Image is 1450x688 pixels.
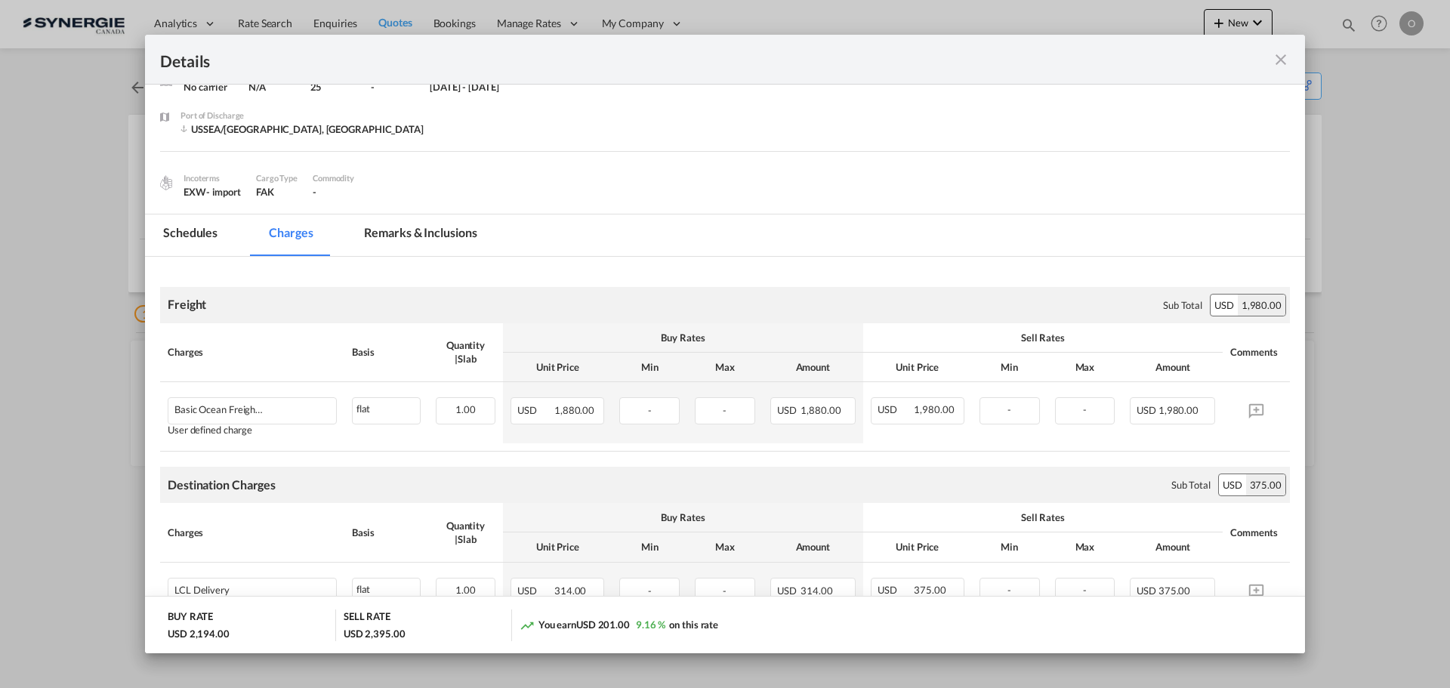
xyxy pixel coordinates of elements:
div: 375.00 [1246,474,1285,495]
span: USD [517,585,552,597]
div: Basis [352,526,421,539]
span: - [723,404,727,416]
div: Basis [352,345,421,359]
span: 1.00 [455,584,476,596]
th: Amount [1122,532,1223,562]
th: Min [972,532,1047,562]
div: Incoterms [184,171,241,185]
th: Amount [1122,353,1223,382]
div: USSEA/Seattle, WA [180,122,424,136]
div: Basic Ocean Freight + EXW + DTHC [174,404,265,415]
div: Commodity [313,171,354,185]
span: - [1083,584,1087,596]
span: 9.16 % [636,619,665,631]
div: Sell Rates [871,331,1215,344]
div: USD 2,194.00 [168,627,230,640]
md-icon: icon-trending-up [520,618,535,633]
span: - [1007,584,1011,596]
div: EXW [184,185,241,199]
span: - [723,585,727,597]
div: User defined charge [168,424,337,436]
th: Min [972,353,1047,382]
span: 375.00 [914,584,946,596]
div: Charges [168,526,337,539]
span: - [1007,403,1011,415]
md-dialog: Port of Loading ... [145,35,1305,654]
span: - [313,186,316,198]
span: N/A [248,81,266,93]
md-icon: icon-close fg-AAA8AD m-0 cursor [1272,51,1290,69]
span: USD [878,403,912,415]
span: 1,880.00 [554,404,594,416]
md-tab-item: Remarks & Inclusions [346,214,495,256]
span: 1,980.00 [1158,404,1199,416]
div: LCL Delivery [174,585,230,596]
th: Unit Price [863,532,972,562]
span: 314.00 [554,585,586,597]
div: flat [353,398,420,417]
div: No carrier [184,80,233,94]
span: 1,880.00 [801,404,841,416]
div: - import [206,185,241,199]
div: Cargo Type [256,171,298,185]
th: Unit Price [863,353,972,382]
th: Amount [763,353,863,382]
div: SELL RATE [344,609,390,627]
div: 11 Apr 2025 - 7 Aug 2025 [430,80,499,94]
div: Sub Total [1163,298,1202,312]
img: cargo.png [158,174,174,191]
md-tab-item: Charges [251,214,331,256]
span: 1,980.00 [914,403,954,415]
div: Sell Rates [871,511,1215,524]
div: You earn on this rate [520,618,718,634]
div: - [371,80,415,94]
span: - [648,585,652,597]
th: Amount [763,532,863,562]
th: Unit Price [503,532,612,562]
div: 1,980.00 [1238,295,1285,316]
span: - [648,404,652,416]
span: 1.00 [455,403,476,415]
span: USD [878,584,912,596]
th: Unit Price [503,353,612,382]
div: flat [353,578,420,597]
div: USD [1219,474,1246,495]
div: Freight [168,296,206,313]
div: Quantity | Slab [436,338,496,366]
span: 375.00 [1158,585,1190,597]
div: Charges [168,345,337,359]
th: Max [1047,532,1123,562]
div: Buy Rates [511,511,855,524]
md-tab-item: Schedules [145,214,236,256]
span: 314.00 [801,585,832,597]
th: Max [687,353,763,382]
div: Port of Discharge [180,109,424,122]
th: Comments [1223,503,1290,562]
span: USD [1137,585,1156,597]
div: FAK [256,185,298,199]
span: USD [517,404,552,416]
span: USD [777,585,799,597]
div: Details [160,50,1177,69]
span: USD [1137,404,1156,416]
div: USD 2,395.00 [344,627,406,640]
th: Comments [1223,323,1290,382]
span: - [1083,403,1087,415]
div: Buy Rates [511,331,855,344]
th: Min [612,532,687,562]
span: USD [777,404,799,416]
div: 25 [310,80,356,94]
div: Quantity | Slab [436,519,496,546]
th: Min [612,353,687,382]
th: Max [1047,353,1123,382]
span: USD 201.00 [576,619,630,631]
md-pagination-wrapper: Use the left and right arrow keys to navigate between tabs [145,214,510,256]
div: Destination Charges [168,477,276,493]
div: Sub Total [1171,478,1211,492]
div: USD [1211,295,1238,316]
th: Max [687,532,763,562]
div: BUY RATE [168,609,213,627]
